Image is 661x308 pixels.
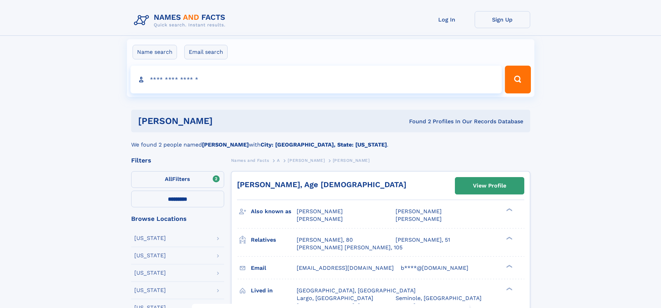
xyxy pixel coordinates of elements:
[473,178,506,194] div: View Profile
[251,285,297,297] h3: Lived in
[311,118,523,125] div: Found 2 Profiles In Our Records Database
[297,265,394,271] span: [EMAIL_ADDRESS][DOMAIN_NAME]
[505,208,513,212] div: ❯
[297,208,343,215] span: [PERSON_NAME]
[134,235,166,241] div: [US_STATE]
[130,66,502,93] input: search input
[251,234,297,246] h3: Relatives
[251,206,297,217] h3: Also known as
[396,295,482,301] span: Seminole, [GEOGRAPHIC_DATA]
[131,132,530,149] div: We found 2 people named with .
[237,180,406,189] a: [PERSON_NAME], Age [DEMOGRAPHIC_DATA]
[277,158,280,163] span: A
[419,11,475,28] a: Log In
[134,288,166,293] div: [US_STATE]
[297,216,343,222] span: [PERSON_NAME]
[131,11,231,30] img: Logo Names and Facts
[396,208,442,215] span: [PERSON_NAME]
[505,236,513,240] div: ❯
[165,176,172,182] span: All
[505,264,513,268] div: ❯
[297,295,373,301] span: Largo, [GEOGRAPHIC_DATA]
[277,156,280,165] a: A
[231,156,269,165] a: Names and Facts
[475,11,530,28] a: Sign Up
[396,236,450,244] a: [PERSON_NAME], 51
[261,141,387,148] b: City: [GEOGRAPHIC_DATA], State: [US_STATE]
[134,270,166,276] div: [US_STATE]
[505,66,531,93] button: Search Button
[131,171,224,188] label: Filters
[251,262,297,274] h3: Email
[131,216,224,222] div: Browse Locations
[288,156,325,165] a: [PERSON_NAME]
[288,158,325,163] span: [PERSON_NAME]
[133,45,177,59] label: Name search
[297,244,402,251] a: [PERSON_NAME] [PERSON_NAME], 105
[138,117,311,125] h1: [PERSON_NAME]
[396,216,442,222] span: [PERSON_NAME]
[134,253,166,258] div: [US_STATE]
[297,236,353,244] a: [PERSON_NAME], 80
[297,287,416,294] span: [GEOGRAPHIC_DATA], [GEOGRAPHIC_DATA]
[202,141,249,148] b: [PERSON_NAME]
[131,157,224,164] div: Filters
[184,45,228,59] label: Email search
[455,177,524,194] a: View Profile
[333,158,370,163] span: [PERSON_NAME]
[505,286,513,291] div: ❯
